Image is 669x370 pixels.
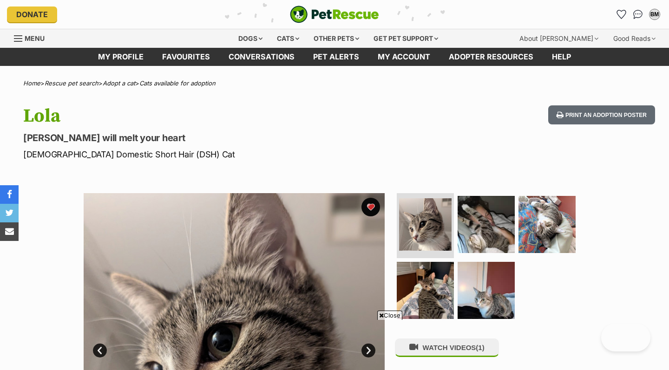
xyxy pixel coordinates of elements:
img: chat-41dd97257d64d25036548639549fe6c8038ab92f7586957e7f3b1b290dea8141.svg [633,10,643,19]
iframe: Help Scout Beacon - Open [601,324,650,351]
div: Good Reads [607,29,662,48]
button: My account [647,7,662,22]
ul: Account quick links [614,7,662,22]
span: Close [377,311,402,320]
a: Adopter resources [439,48,543,66]
button: favourite [361,198,380,216]
a: PetRescue [290,6,379,23]
p: [PERSON_NAME] will melt your heart [23,131,408,144]
a: Menu [14,29,51,46]
div: Other pets [307,29,366,48]
a: My account [368,48,439,66]
a: Prev [93,344,107,357]
a: Home [23,79,40,87]
img: Photo of Lola [458,262,515,319]
a: Adopt a cat [103,79,135,87]
div: BM [650,10,659,19]
img: Photo of Lola [399,198,452,251]
div: Dogs [232,29,269,48]
a: My profile [89,48,153,66]
img: logo-cat-932fe2b9b8326f06289b0f2fb663e598f794de774fb13d1741a6617ecf9a85b4.svg [290,6,379,23]
a: Donate [7,6,57,22]
a: Rescue pet search [45,79,98,87]
div: About [PERSON_NAME] [513,29,605,48]
p: [DEMOGRAPHIC_DATA] Domestic Short Hair (DSH) Cat [23,148,408,161]
img: Photo of Lola [458,196,515,253]
h1: Lola [23,105,408,127]
a: Pet alerts [304,48,368,66]
img: Photo of Lola [397,262,454,319]
iframe: Advertisement [165,324,504,365]
div: Cats [270,29,306,48]
img: Photo of Lola [518,196,576,253]
a: Cats available for adoption [139,79,216,87]
a: Help [543,48,580,66]
a: conversations [219,48,304,66]
button: Print an adoption poster [548,105,655,124]
a: Favourites [614,7,629,22]
div: Get pet support [367,29,445,48]
span: Menu [25,34,45,42]
a: Conversations [630,7,645,22]
a: Favourites [153,48,219,66]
